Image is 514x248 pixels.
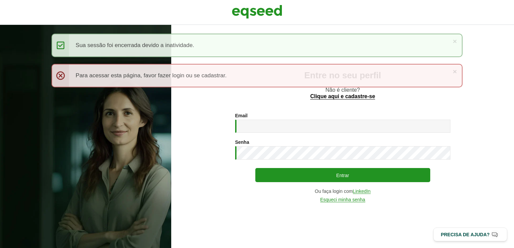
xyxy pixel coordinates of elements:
[51,64,463,87] div: Para acessar esta página, favor fazer login ou se cadastrar.
[235,113,248,118] label: Email
[320,197,365,202] a: Esqueci minha senha
[310,94,375,99] a: Clique aqui e cadastre-se
[353,189,371,194] a: LinkedIn
[232,3,282,20] img: EqSeed Logo
[453,68,457,75] a: ×
[235,140,249,144] label: Senha
[255,168,430,182] button: Entrar
[235,189,450,194] div: Ou faça login com
[453,38,457,45] a: ×
[51,34,463,57] div: Sua sessão foi encerrada devido a inatividade.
